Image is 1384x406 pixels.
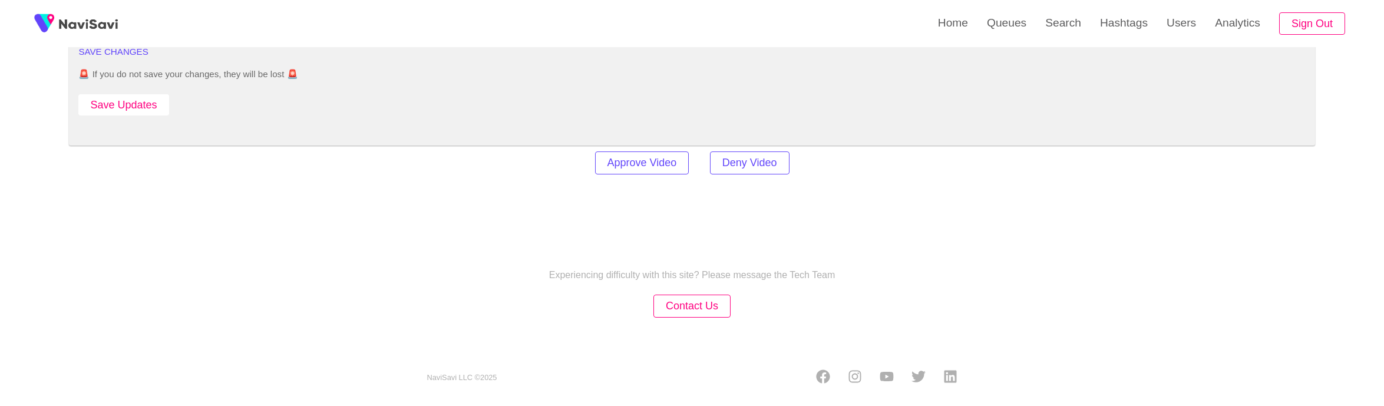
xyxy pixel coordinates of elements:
[816,369,830,387] a: Facebook
[29,9,59,38] img: fireSpot
[911,369,926,387] a: Twitter
[78,69,1305,79] span: 🚨 If you do not save your changes, they will be lost 🚨
[549,270,835,280] p: Experiencing difficulty with this site? Please message the Tech Team
[943,369,957,387] a: LinkedIn
[78,94,169,116] button: Save Updates
[653,295,731,318] button: Contact Us
[710,151,790,174] button: Deny Video
[1279,12,1345,35] button: Sign Out
[880,369,894,387] a: Youtube
[848,369,862,387] a: Instagram
[59,18,118,29] img: fireSpot
[653,301,731,311] a: Contact Us
[78,44,1305,58] li: SAVE CHANGES
[427,374,497,382] small: NaviSavi LLC © 2025
[595,151,689,174] button: Approve Video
